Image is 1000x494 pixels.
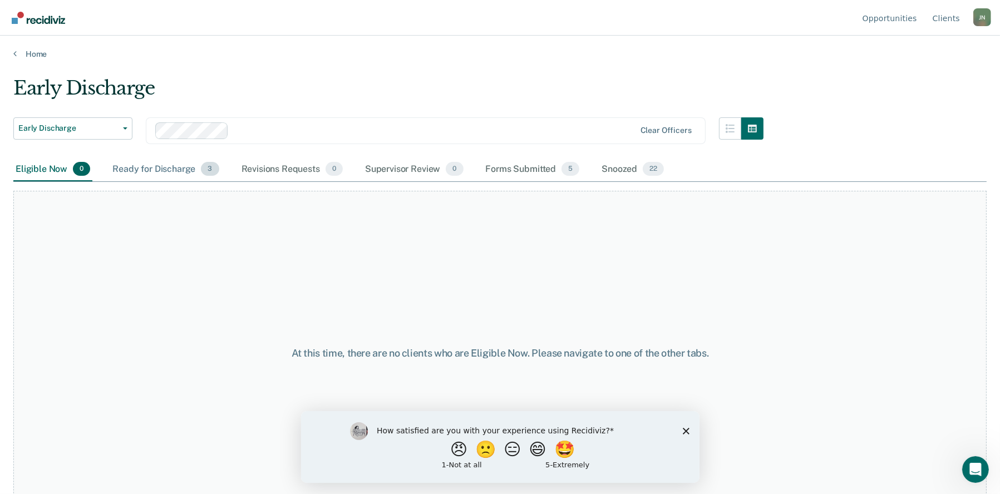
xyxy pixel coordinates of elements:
[326,162,343,176] span: 0
[484,157,582,182] div: Forms Submitted5
[257,347,743,359] div: At this time, there are no clients who are Eligible Now. Please navigate to one of the other tabs.
[599,157,666,182] div: Snoozed22
[962,456,989,483] iframe: Intercom live chat
[973,8,991,26] button: Profile dropdown button
[301,411,699,483] iframe: Survey by Kim from Recidiviz
[643,162,664,176] span: 22
[973,8,991,26] div: J N
[110,157,221,182] div: Ready for Discharge3
[18,123,119,133] span: Early Discharge
[641,126,692,135] div: Clear officers
[201,162,219,176] span: 3
[13,117,132,140] button: Early Discharge
[446,162,463,176] span: 0
[12,12,65,24] img: Recidiviz
[561,162,579,176] span: 5
[13,77,763,108] div: Early Discharge
[239,157,345,182] div: Revisions Requests0
[73,162,90,176] span: 0
[13,49,987,59] a: Home
[363,157,466,182] div: Supervisor Review0
[13,157,92,182] div: Eligible Now0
